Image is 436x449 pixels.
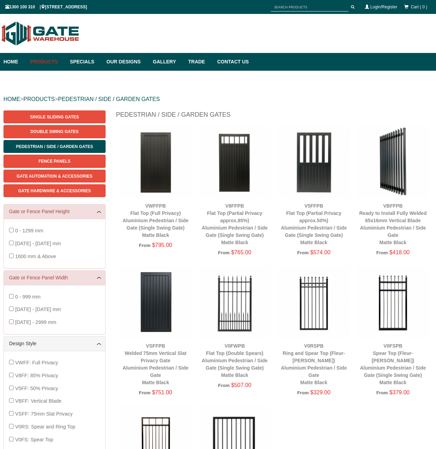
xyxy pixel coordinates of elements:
[18,188,91,193] span: Gate Hardware & Accessories
[3,184,106,197] a: Gate Hardware & Accessories
[15,411,72,417] span: VSFF: 75mm Slat Privacy
[9,274,100,281] a: Gate or Fence Panel Width
[3,88,433,110] div: > >
[376,250,388,255] span: From
[271,3,349,11] input: SEARCH PRODUCTS
[389,389,410,395] span: $379.00
[3,140,106,153] a: Pedestrian / Side / Garden Gates
[15,319,56,325] span: [DATE] - 2999 mm
[376,390,388,395] span: From
[30,115,79,119] span: Single Sliding Gates
[15,254,56,259] span: 1600 mm & Above
[15,437,53,442] span: V0FS: Spear Top
[67,53,103,71] a: Specials
[411,5,427,9] span: Cart ( 0 )
[120,126,192,198] img: VWFFPB - Flat Top (Full Privacy) - Aluminium Pedestrian / Side Gate (Single Swing Gate) - Matte B...
[139,390,151,395] span: From
[231,249,251,255] span: $765.00
[185,53,214,71] a: Trade
[23,96,55,102] a: PRODUCTS
[357,266,429,338] img: V0FSPB - Spear Top (Fleur-de-lis) - Aluminium Pedestrian / Side Gate (Single Swing Gate) - Matte ...
[231,382,251,388] span: $507.00
[152,389,172,395] span: $751.00
[199,266,271,338] img: V0FWPB - Flat Top (Double Spears) - Aluminium Pedestrian / Side Gate (Single Swing Gate) - Matte ...
[3,170,106,183] a: Gate Automation & Accessories
[30,129,78,134] span: Double Swing Gates
[389,249,410,255] span: $418.00
[297,390,309,395] span: From
[3,125,106,138] a: Double Swing Gates
[3,53,27,71] a: Home
[58,96,160,102] a: PEDESTRIAN / SIDE / GARDEN GATES
[278,266,350,338] img: V0RSPB - Ring and Spear Top (Fleur-de-lis) - Aluminium Pedestrian / Side Gate - Matte Black - Gat...
[359,203,427,245] a: VBFFPBReady to Install Fully Welded 65x16mm Vertical BladeAluminium Pedestrian / Side GateMatte B...
[5,5,87,9] span: 1300 100 310 | [STREET_ADDRESS]
[16,144,93,149] span: Pedestrian / Side / Garden Gates
[357,126,429,198] img: VBFFPB - Ready to Install Fully Welded 65x16mm Vertical Blade - Aluminium Pedestrian / Side Gate ...
[3,155,106,168] a: Fence Panels
[310,249,330,255] span: $574.00
[15,373,58,378] span: V8FF: 85% Privacy
[15,424,75,429] span: V0RS: Spear and Ring Top
[116,110,433,123] h1: Pedestrian / Side / Garden Gates
[150,53,185,71] a: Gallery
[15,398,61,404] span: VBFF: Vertical Blade
[120,266,192,338] img: VSFFPB - Welded 75mm Vertical Slat Privacy Gate - Aluminium Pedestrian / Side Gate - Matte Black ...
[297,250,309,255] span: From
[16,174,92,179] span: Gate Automation & Accessories
[202,203,268,245] a: V8FFPBFlat Top (Partial Privacy approx.85%)Aluminium Pedestrian / Side Gate (Single Swing Gate)Ma...
[103,53,150,71] a: Our Designs
[9,208,100,215] a: Gate or Fence Panel Height
[123,203,189,238] a: VWFFPBFlat Top (Full Privacy)Aluminium Pedestrian / Side Gate (Single Swing Gate)Matte Black
[202,343,268,378] a: V0FWPBFlat Top (Double Spears)Aluminium Pedestrian / Side Gate (Single Swing Gate)Matte Black
[218,250,230,255] span: From
[281,343,347,385] a: V0RSPBRing and Spear Top (Fleur-[PERSON_NAME])Aluminium Pedestrian / Side GateMatte Black
[38,159,70,164] span: Fence Panels
[3,96,20,102] a: HOME
[15,294,40,300] span: 0 - 999 mm
[15,386,58,391] span: V5FF: 50% Privacy
[281,203,347,245] a: V5FFPBFlat Top (Partial Privacy approx.50%)Aluminium Pedestrian / Side Gate (Single Swing Gate)Ma...
[3,110,106,123] a: Single Sliding Gates
[27,53,67,71] a: Products
[152,242,172,248] span: $795.00
[278,126,350,198] img: V5FFPB - Flat Top (Partial Privacy approx.50%) - Aluminium Pedestrian / Side Gate (Single Swing G...
[15,360,58,365] span: VWFF: Full Privacy
[15,241,61,246] span: [DATE] - [DATE] mm
[139,243,151,248] span: From
[214,53,249,71] a: Contact Us
[360,343,426,385] a: V0FSPBSpear Top (Fleur-[PERSON_NAME])Aluminium Pedestrian / Side Gate (Single Swing Gate)Matte Black
[15,307,61,312] span: [DATE] - [DATE] mm
[370,5,397,9] a: Login/Register
[123,343,189,385] a: VSFFPBWelded 75mm Vertical Slat Privacy GateAluminium Pedestrian / Side GateMatte Black
[218,383,230,388] span: From
[9,340,100,347] a: Design Style
[310,389,330,395] span: $329.00
[15,228,43,233] span: 0 - 1299 mm
[199,126,271,198] img: V8FFPB - Flat Top (Partial Privacy approx.85%) - Aluminium Pedestrian / Side Gate (Single Swing G...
